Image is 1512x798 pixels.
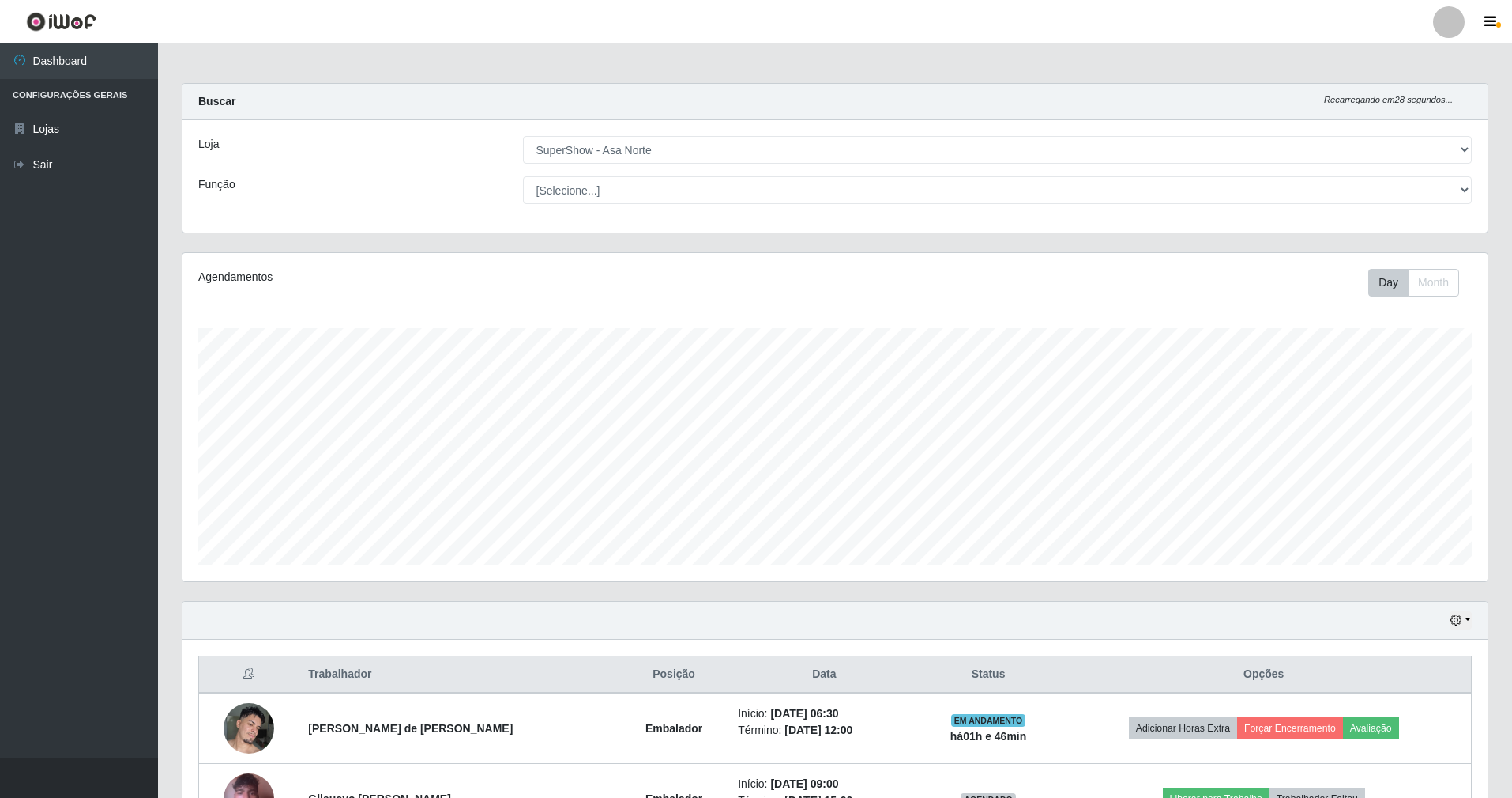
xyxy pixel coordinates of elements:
[951,714,1026,727] span: EM ANDAMENTO
[950,730,1027,743] strong: há 01 h e 46 min
[1237,717,1343,739] button: Forçar Encerramento
[1368,269,1472,297] div: Toolbar with button groups
[198,136,219,153] label: Loja
[784,724,852,736] time: [DATE] 12:00
[198,269,715,286] div: Agendamentos
[738,705,911,722] li: Início:
[26,12,96,32] img: CoreUI Logo
[308,722,513,735] strong: [PERSON_NAME] de [PERSON_NAME]
[198,176,235,193] label: Função
[1408,269,1459,297] button: Month
[770,707,838,720] time: [DATE] 06:30
[1324,95,1453,104] i: Recarregando em 28 segundos...
[1343,717,1399,739] button: Avaliação
[198,95,235,108] strong: Buscar
[770,777,838,790] time: [DATE] 09:00
[738,776,911,792] li: Início:
[738,722,911,739] li: Término:
[299,656,619,694] th: Trabalhador
[1129,717,1237,739] button: Adicionar Horas Extra
[728,656,920,694] th: Data
[920,656,1057,694] th: Status
[645,722,702,735] strong: Embalador
[1056,656,1471,694] th: Opções
[1368,269,1459,297] div: First group
[1368,269,1409,297] button: Day
[619,656,728,694] th: Posição
[224,694,274,762] img: 1743919207557.jpeg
